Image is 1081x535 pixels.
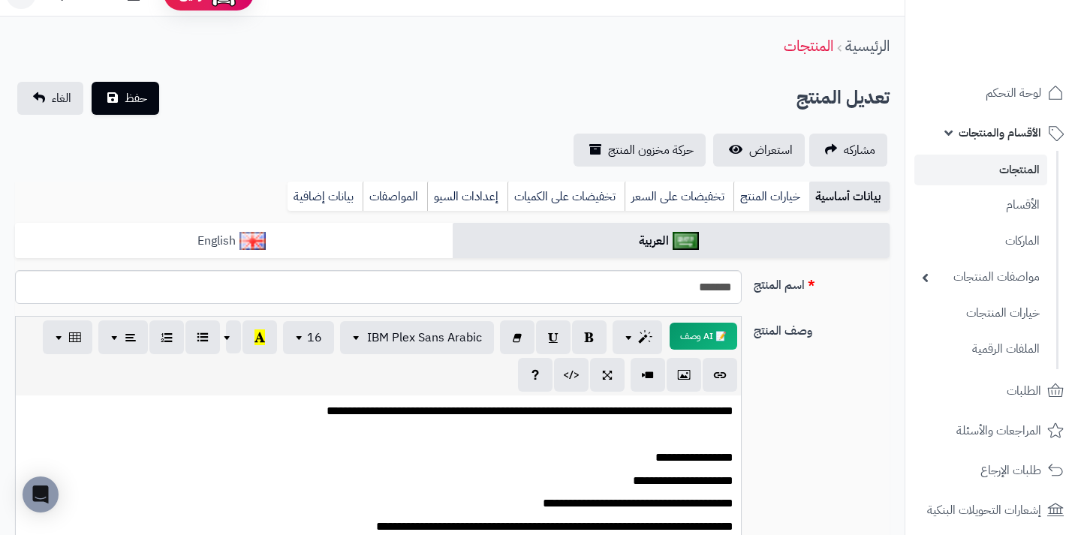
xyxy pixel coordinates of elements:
span: IBM Plex Sans Arabic [367,329,482,347]
a: الرئيسية [845,35,890,57]
button: 16 [283,321,334,354]
a: المنتجات [914,155,1047,185]
a: إشعارات التحويلات البنكية [914,492,1072,528]
a: إعدادات السيو [427,182,507,212]
label: اسم المنتج [748,270,896,294]
a: حركة مخزون المنتج [574,134,706,167]
label: وصف المنتج [748,316,896,340]
a: استعراض [713,134,805,167]
span: الطلبات [1007,380,1041,401]
a: مشاركه [809,134,887,167]
span: إشعارات التحويلات البنكية [927,500,1041,521]
a: مواصفات المنتجات [914,261,1047,293]
span: استعراض [749,141,793,159]
a: الماركات [914,225,1047,257]
button: IBM Plex Sans Arabic [340,321,494,354]
a: بيانات أساسية [809,182,890,212]
span: المراجعات والأسئلة [956,420,1041,441]
a: طلبات الإرجاع [914,452,1072,488]
a: English [15,223,453,260]
a: المواصفات [363,182,427,212]
a: بيانات إضافية [288,182,363,212]
span: حفظ [125,89,147,107]
span: الغاء [52,89,71,107]
button: 📝 AI وصف [670,323,737,350]
span: مشاركه [844,141,875,159]
span: الأقسام والمنتجات [959,122,1041,143]
a: لوحة التحكم [914,75,1072,111]
span: طلبات الإرجاع [980,460,1041,481]
a: الأقسام [914,189,1047,221]
a: الطلبات [914,373,1072,409]
img: العربية [673,232,699,250]
a: العربية [453,223,890,260]
a: تخفيضات على السعر [625,182,733,212]
img: English [239,232,266,250]
button: حفظ [92,82,159,115]
a: المنتجات [784,35,833,57]
a: المراجعات والأسئلة [914,413,1072,449]
a: خيارات المنتج [733,182,809,212]
span: 16 [307,329,322,347]
h2: تعديل المنتج [796,83,890,113]
a: الغاء [17,82,83,115]
a: الملفات الرقمية [914,333,1047,365]
a: تخفيضات على الكميات [507,182,625,212]
div: Open Intercom Messenger [23,476,59,512]
span: حركة مخزون المنتج [608,141,694,159]
span: لوحة التحكم [986,83,1041,104]
a: خيارات المنتجات [914,297,1047,329]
